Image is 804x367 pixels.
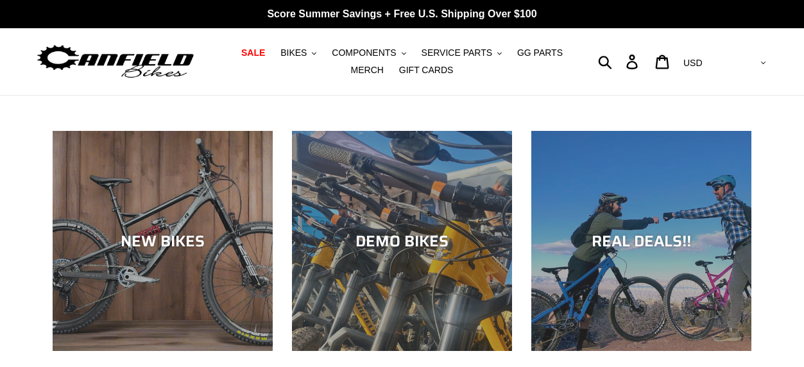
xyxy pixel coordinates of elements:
[345,62,390,79] a: MERCH
[422,47,492,58] span: SERVICE PARTS
[399,65,454,76] span: GIFT CARDS
[517,47,563,58] span: GG PARTS
[332,47,396,58] span: COMPONENTS
[511,44,569,62] a: GG PARTS
[531,131,751,351] a: REAL DEALS!!
[274,44,323,62] button: BIKES
[292,131,512,351] a: DEMO BIKES
[531,232,751,250] div: REAL DEALS!!
[235,44,271,62] a: SALE
[325,44,412,62] button: COMPONENTS
[53,131,273,351] a: NEW BIKES
[393,62,460,79] a: GIFT CARDS
[53,232,273,250] div: NEW BIKES
[280,47,307,58] span: BIKES
[35,42,196,82] img: Canfield Bikes
[292,232,512,250] div: DEMO BIKES
[241,47,265,58] span: SALE
[415,44,508,62] button: SERVICE PARTS
[351,65,384,76] span: MERCH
